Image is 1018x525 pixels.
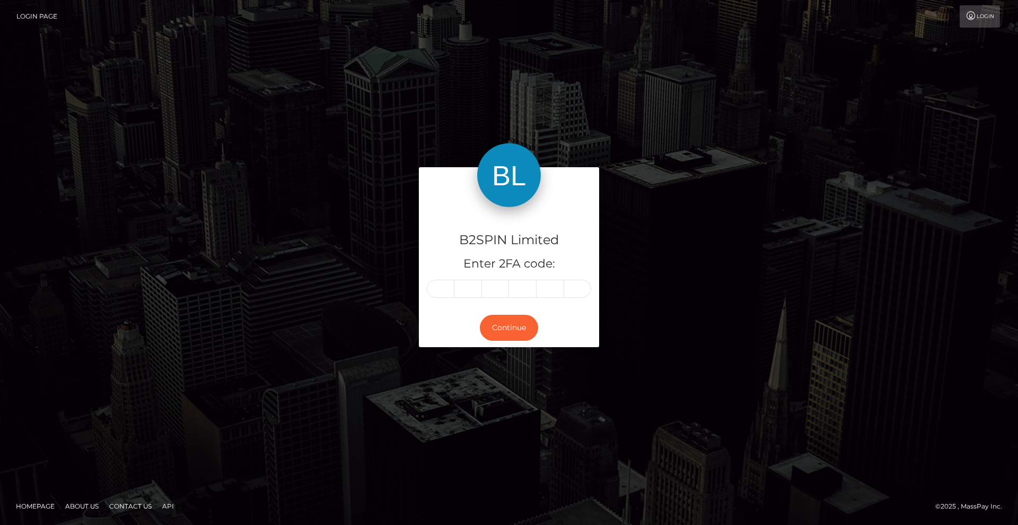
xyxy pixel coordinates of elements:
button: Continue [480,315,538,341]
h5: Enter 2FA code: [427,256,591,272]
a: Login [960,5,1000,28]
div: © 2025 , MassPay Inc. [935,501,1010,512]
a: Login Page [16,5,57,28]
h4: B2SPIN Limited [427,231,591,249]
a: Contact Us [105,498,156,514]
a: API [158,498,178,514]
a: About Us [61,498,103,514]
a: Homepage [12,498,59,514]
img: B2SPIN Limited [477,143,541,207]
